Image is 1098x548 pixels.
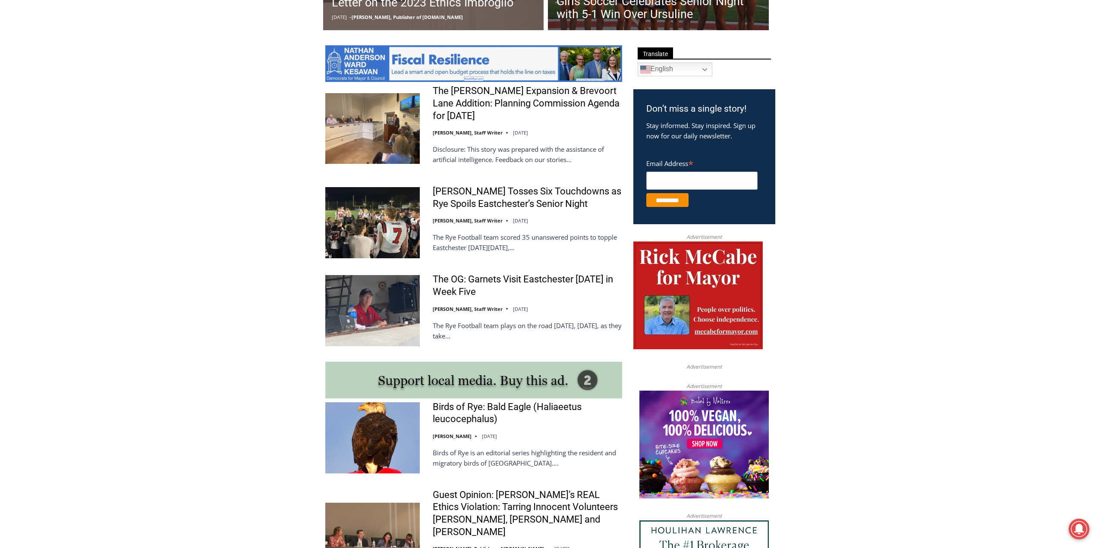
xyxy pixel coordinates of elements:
p: Disclosure: This story was prepared with the assistance of artificial intelligence. Feedback on o... [433,144,622,165]
span: – [349,14,352,20]
time: [DATE] [513,306,528,312]
a: [PERSON_NAME], Publisher of [DOMAIN_NAME] [352,14,463,20]
span: Advertisement [678,512,730,520]
a: Birds of Rye: Bald Eagle (Haliaeetus leucocephalus) [433,401,622,426]
label: Email Address [646,155,758,170]
img: support local media, buy this ad [325,362,622,398]
span: Advertisement [678,363,730,371]
a: [PERSON_NAME] Tosses Six Touchdowns as Rye Spoils Eastchester’s Senior Night [433,185,622,210]
p: Stay informed. Stay inspired. Sign up now for our daily newsletter. [646,120,762,141]
img: Birds of Rye: Bald Eagle (Haliaeetus leucocephalus) [325,402,420,473]
a: The [PERSON_NAME] Expansion & Brevoort Lane Addition: Planning Commission Agenda for [DATE] [433,85,622,122]
img: The OG: Garnets Visit Eastchester Today in Week Five [325,275,420,346]
h3: Don’t miss a single story! [646,102,762,116]
p: The Rye Football team plays on the road [DATE], [DATE], as they take… [433,320,622,341]
time: [DATE] [513,217,528,224]
a: Guest Opinion: [PERSON_NAME]’s REAL Ethics Violation: Tarring Innocent Volunteers [PERSON_NAME], ... [433,489,622,538]
a: Intern @ [DOMAIN_NAME] [208,84,418,107]
span: Translate [638,47,673,59]
time: [DATE] [513,129,528,136]
div: "I learned about the history of a place I’d honestly never considered even as a resident of [GEOG... [218,0,408,84]
img: Baked by Melissa [639,391,769,498]
time: [DATE] [482,433,497,439]
img: Miller Tosses Six Touchdowns as Rye Spoils Eastchester’s Senior Night [325,187,420,258]
a: English [638,63,712,76]
span: Advertisement [678,233,730,241]
span: Intern @ [DOMAIN_NAME] [226,86,400,105]
p: Birds of Rye is an editorial series highlighting the resident and migratory birds of [GEOGRAPHIC_... [433,448,622,468]
a: [PERSON_NAME], Staff Writer [433,129,503,136]
p: The Rye Football team scored 35 unanswered points to topple Eastchester [DATE][DATE],… [433,232,622,253]
a: [PERSON_NAME] [433,433,472,439]
img: The Osborn Expansion & Brevoort Lane Addition: Planning Commission Agenda for Tuesday, October 14... [325,93,420,164]
a: The OG: Garnets Visit Eastchester [DATE] in Week Five [433,273,622,298]
a: [PERSON_NAME], Staff Writer [433,217,503,224]
a: [PERSON_NAME], Staff Writer [433,306,503,312]
time: [DATE] [332,14,347,20]
img: en [640,64,651,75]
span: Advertisement [678,382,730,390]
img: McCabe for Mayor [633,241,763,349]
